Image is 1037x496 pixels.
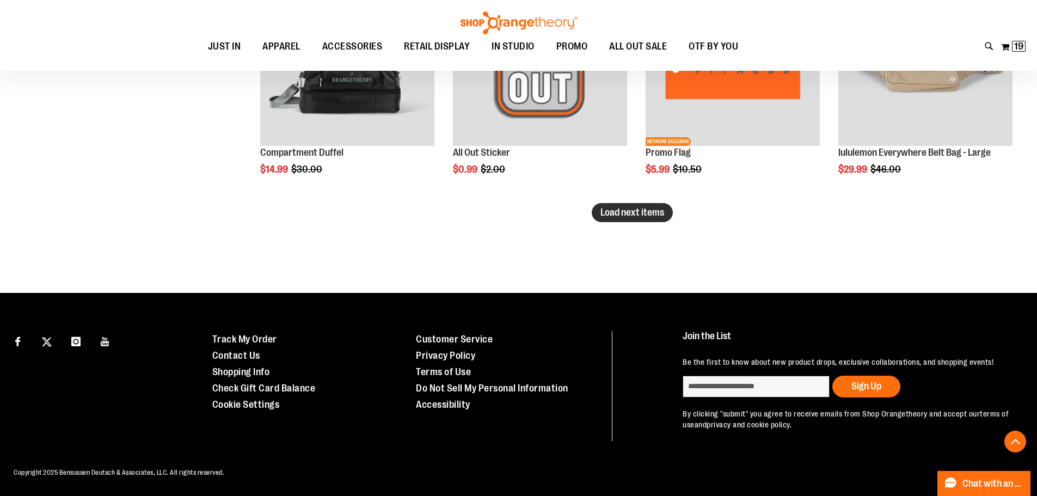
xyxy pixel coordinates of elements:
[962,479,1024,489] span: Chat with an Expert
[212,399,280,410] a: Cookie Settings
[459,11,579,34] img: Shop Orangetheory
[96,331,115,350] a: Visit our Youtube page
[707,420,791,429] a: privacy and cookie policy.
[416,350,475,361] a: Privacy Policy
[416,334,493,345] a: Customer Service
[683,409,1009,429] a: terms of use
[212,350,260,361] a: Contact Us
[683,408,1012,430] p: By clicking "submit" you agree to receive emails from Shop Orangetheory and accept our and
[260,164,290,175] span: $14.99
[453,147,510,158] a: All Out Sticker
[592,203,673,222] button: Load next items
[260,147,343,158] a: Compartment Duffel
[291,164,324,175] span: $30.00
[556,34,588,59] span: PROMO
[1014,41,1023,52] span: 19
[212,383,316,394] a: Check Gift Card Balance
[208,34,241,59] span: JUST IN
[851,381,881,391] span: Sign Up
[416,366,471,377] a: Terms of Use
[66,331,85,350] a: Visit our Instagram page
[832,376,900,397] button: Sign Up
[937,471,1031,496] button: Chat with an Expert
[212,366,270,377] a: Shopping Info
[870,164,903,175] span: $46.00
[38,331,57,350] a: Visit our X page
[646,164,671,175] span: $5.99
[492,34,535,59] span: IN STUDIO
[609,34,667,59] span: ALL OUT SALE
[683,357,1012,368] p: Be the first to know about new product drops, exclusive collaborations, and shopping events!
[683,376,830,397] input: enter email
[322,34,383,59] span: ACCESSORIES
[416,399,470,410] a: Accessibility
[212,334,277,345] a: Track My Order
[42,337,52,347] img: Twitter
[600,207,664,218] span: Load next items
[416,383,568,394] a: Do Not Sell My Personal Information
[689,34,738,59] span: OTF BY YOU
[838,164,869,175] span: $29.99
[646,137,691,146] span: NETWORK EXCLUSIVE
[262,34,300,59] span: APPAREL
[481,164,507,175] span: $2.00
[14,469,224,476] span: Copyright 2025 Bensussen Deutsch & Associates, LLC. All rights reserved.
[1004,431,1026,452] button: Back To Top
[453,164,479,175] span: $0.99
[404,34,470,59] span: RETAIL DISPLAY
[646,147,691,158] a: Promo Flag
[683,331,1012,351] h4: Join the List
[838,147,991,158] a: lululemon Everywhere Belt Bag - Large
[8,331,27,350] a: Visit our Facebook page
[673,164,703,175] span: $10.50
